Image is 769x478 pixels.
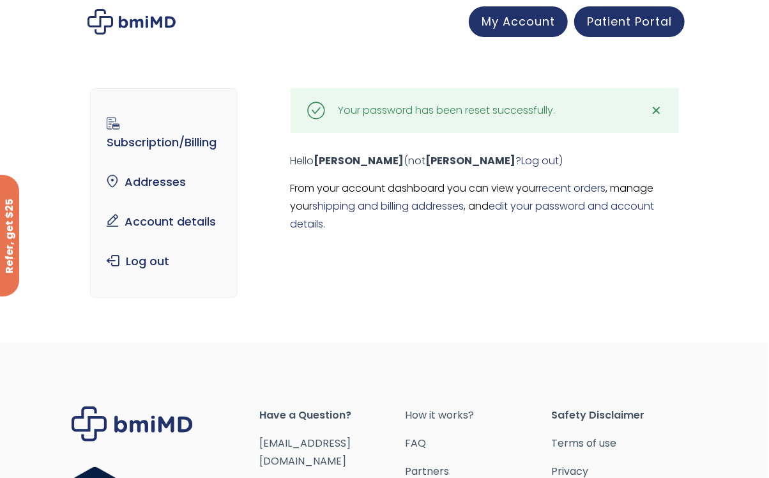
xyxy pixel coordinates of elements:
[100,248,227,275] a: Log out
[90,88,237,298] nav: Account pages
[314,153,404,168] strong: [PERSON_NAME]
[522,153,560,168] a: Log out
[259,406,406,424] span: Have a Question?
[259,436,351,468] a: [EMAIL_ADDRESS][DOMAIN_NAME]
[551,435,697,452] a: Terms of use
[539,181,606,196] a: recent orders
[88,9,176,35] img: My account
[482,13,555,29] span: My Account
[406,406,552,424] a: How it works?
[406,435,552,452] a: FAQ
[100,169,227,196] a: Addresses
[339,102,556,119] div: Your password has been reset successfully.
[469,6,568,37] a: My Account
[574,6,685,37] a: Patient Portal
[651,102,662,119] span: ✕
[291,180,679,233] p: From your account dashboard you can view your , manage your , and .
[551,406,697,424] span: Safety Disclaimer
[100,208,227,235] a: Account details
[291,152,679,170] p: Hello (not ? )
[100,111,227,156] a: Subscription/Billing
[587,13,672,29] span: Patient Portal
[72,406,193,442] img: Brand Logo
[313,199,464,213] a: shipping and billing addresses
[644,98,669,123] a: ✕
[426,153,516,168] strong: [PERSON_NAME]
